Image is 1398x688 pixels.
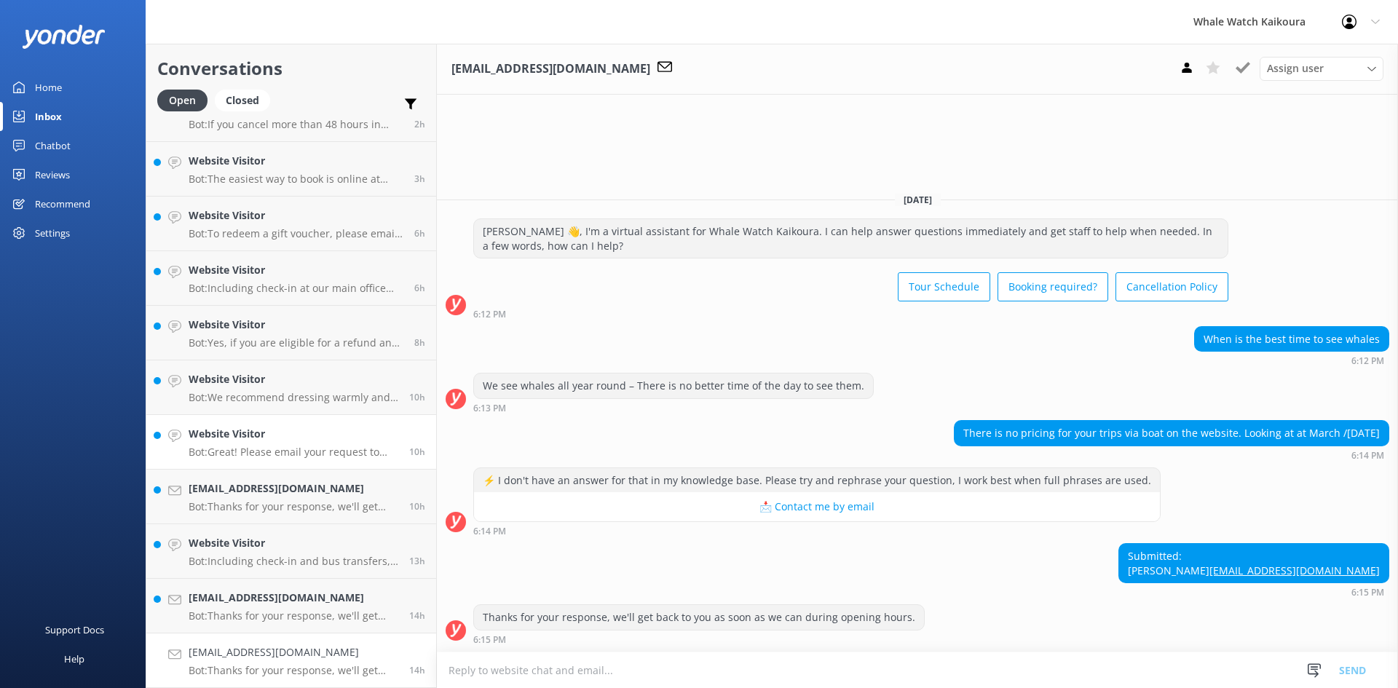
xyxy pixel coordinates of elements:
[954,450,1389,460] div: Sep 07 2025 06:14pm (UTC +12:00) Pacific/Auckland
[409,391,425,403] span: Sep 07 2025 09:48pm (UTC +12:00) Pacific/Auckland
[409,664,425,676] span: Sep 07 2025 06:15pm (UTC +12:00) Pacific/Auckland
[189,118,403,131] p: Bot: If you cancel more than 48 hours in advance of your tour departure, you get a 100% refund. T...
[146,306,436,360] a: Website VisitorBot:Yes, if you are eligible for a refund and used a credit card for your booking,...
[1115,272,1228,301] button: Cancellation Policy
[189,317,403,333] h4: Website Visitor
[157,90,208,111] div: Open
[189,371,398,387] h4: Website Visitor
[35,160,70,189] div: Reviews
[189,336,403,349] p: Bot: Yes, if you are eligible for a refund and used a credit card for your booking, the refund wi...
[189,391,398,404] p: Bot: We recommend dressing warmly and wearing closed flat shoes. If you plan to spend time on the...
[1194,355,1389,365] div: Sep 07 2025 06:12pm (UTC +12:00) Pacific/Auckland
[189,227,403,240] p: Bot: To redeem a gift voucher, please email our Customer Support team at [EMAIL_ADDRESS][DOMAIN_N...
[414,227,425,240] span: Sep 08 2025 02:16am (UTC +12:00) Pacific/Auckland
[414,118,425,130] span: Sep 08 2025 05:48am (UTC +12:00) Pacific/Auckland
[189,262,403,278] h4: Website Visitor
[409,609,425,622] span: Sep 07 2025 06:18pm (UTC +12:00) Pacific/Auckland
[1267,60,1324,76] span: Assign user
[189,426,398,442] h4: Website Visitor
[955,421,1389,446] div: There is no pricing for your trips via boat on the website. Looking at at March /[DATE]
[35,102,62,131] div: Inbox
[414,282,425,294] span: Sep 08 2025 02:14am (UTC +12:00) Pacific/Auckland
[189,173,403,186] p: Bot: The easiest way to book is online at [URL][DOMAIN_NAME] - you'll see live availability, and ...
[35,73,62,102] div: Home
[474,373,873,398] div: We see whales all year round – There is no better time of the day to see them.
[414,336,425,349] span: Sep 08 2025 12:21am (UTC +12:00) Pacific/Auckland
[409,446,425,458] span: Sep 07 2025 09:43pm (UTC +12:00) Pacific/Auckland
[1118,587,1389,597] div: Sep 07 2025 06:15pm (UTC +12:00) Pacific/Auckland
[215,92,277,108] a: Closed
[189,500,398,513] p: Bot: Thanks for your response, we'll get back to you as soon as we can during opening hours.
[473,634,925,644] div: Sep 07 2025 06:15pm (UTC +12:00) Pacific/Auckland
[895,194,941,206] span: [DATE]
[189,481,398,497] h4: [EMAIL_ADDRESS][DOMAIN_NAME]
[35,189,90,218] div: Recommend
[1119,544,1389,582] div: Submitted: [PERSON_NAME]
[146,415,436,470] a: Website VisitorBot:Great! Please email your request to [EMAIL_ADDRESS][DOMAIN_NAME], and they wil...
[215,90,270,111] div: Closed
[473,404,506,413] strong: 6:13 PM
[146,142,436,197] a: Website VisitorBot:The easiest way to book is online at [URL][DOMAIN_NAME] - you'll see live avai...
[1195,327,1389,352] div: When is the best time to see whales
[414,173,425,185] span: Sep 08 2025 05:26am (UTC +12:00) Pacific/Auckland
[409,555,425,567] span: Sep 07 2025 06:42pm (UTC +12:00) Pacific/Auckland
[473,310,506,319] strong: 6:12 PM
[189,446,398,459] p: Bot: Great! Please email your request to [EMAIL_ADDRESS][DOMAIN_NAME], and they will assist you a...
[189,282,403,295] p: Bot: Including check-in at our main office and bus transfers to and from our marina at [GEOGRAPHI...
[473,309,1228,319] div: Sep 07 2025 06:12pm (UTC +12:00) Pacific/Auckland
[189,609,398,622] p: Bot: Thanks for your response, we'll get back to you as soon as we can during opening hours.
[35,131,71,160] div: Chatbot
[189,153,403,169] h4: Website Visitor
[189,535,398,551] h4: Website Visitor
[474,468,1160,493] div: ⚡ I don't have an answer for that in my knowledge base. Please try and rephrase your question, I ...
[189,644,398,660] h4: [EMAIL_ADDRESS][DOMAIN_NAME]
[473,526,1161,536] div: Sep 07 2025 06:14pm (UTC +12:00) Pacific/Auckland
[473,403,874,413] div: Sep 07 2025 06:13pm (UTC +12:00) Pacific/Auckland
[474,492,1160,521] button: 📩 Contact me by email
[1351,451,1384,460] strong: 6:14 PM
[451,60,650,79] h3: [EMAIL_ADDRESS][DOMAIN_NAME]
[189,590,398,606] h4: [EMAIL_ADDRESS][DOMAIN_NAME]
[189,207,403,224] h4: Website Visitor
[35,218,70,248] div: Settings
[898,272,990,301] button: Tour Schedule
[146,524,436,579] a: Website VisitorBot:Including check-in and bus transfers, you should allow 3 hours and 15 minutes ...
[22,25,106,49] img: yonder-white-logo.png
[1351,357,1384,365] strong: 6:12 PM
[146,197,436,251] a: Website VisitorBot:To redeem a gift voucher, please email our Customer Support team at [EMAIL_ADD...
[157,55,425,82] h2: Conversations
[146,360,436,415] a: Website VisitorBot:We recommend dressing warmly and wearing closed flat shoes. If you plan to spe...
[146,579,436,633] a: [EMAIL_ADDRESS][DOMAIN_NAME]Bot:Thanks for your response, we'll get back to you as soon as we can...
[1260,57,1383,80] div: Assign User
[189,664,398,677] p: Bot: Thanks for your response, we'll get back to you as soon as we can during opening hours.
[1351,588,1384,597] strong: 6:15 PM
[45,615,104,644] div: Support Docs
[474,219,1228,258] div: [PERSON_NAME] 👋, I'm a virtual assistant for Whale Watch Kaikoura. I can help answer questions im...
[157,92,215,108] a: Open
[473,636,506,644] strong: 6:15 PM
[1209,564,1380,577] a: [EMAIL_ADDRESS][DOMAIN_NAME]
[474,605,924,630] div: Thanks for your response, we'll get back to you as soon as we can during opening hours.
[64,644,84,673] div: Help
[189,555,398,568] p: Bot: Including check-in and bus transfers, you should allow 3 hours and 15 minutes in total for t...
[146,251,436,306] a: Website VisitorBot:Including check-in at our main office and bus transfers to and from our marina...
[998,272,1108,301] button: Booking required?
[473,527,506,536] strong: 6:14 PM
[146,470,436,524] a: [EMAIL_ADDRESS][DOMAIN_NAME]Bot:Thanks for your response, we'll get back to you as soon as we can...
[146,633,436,688] a: [EMAIL_ADDRESS][DOMAIN_NAME]Bot:Thanks for your response, we'll get back to you as soon as we can...
[409,500,425,513] span: Sep 07 2025 09:39pm (UTC +12:00) Pacific/Auckland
